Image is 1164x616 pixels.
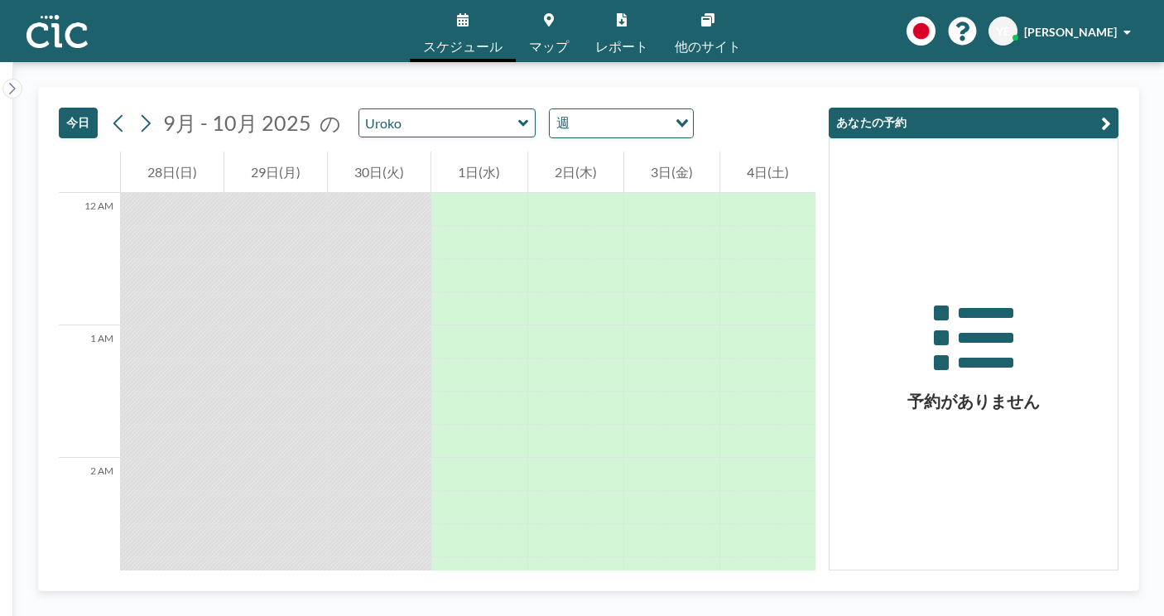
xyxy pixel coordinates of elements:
span: [PERSON_NAME] [1024,25,1117,39]
input: Search for option [575,113,666,134]
button: 今日 [59,108,98,138]
div: 2 AM [59,458,120,590]
span: スケジュール [423,40,503,53]
div: Search for option [550,109,693,137]
div: 12 AM [59,193,120,325]
div: 1 AM [59,325,120,458]
button: あなたの予約 [829,108,1118,138]
div: 1日(水) [431,152,527,193]
div: 3日(金) [624,152,719,193]
span: 週 [553,113,573,134]
div: 30日(火) [328,152,430,193]
span: レポート [595,40,648,53]
span: 9月 - 10月 2025 [163,110,311,135]
span: マップ [529,40,569,53]
div: 2日(木) [528,152,623,193]
span: の [320,110,341,136]
input: Uroko [359,109,518,137]
div: 4日(土) [720,152,815,193]
span: 他のサイト [675,40,741,53]
img: organization-logo [26,15,88,48]
div: 29日(月) [224,152,327,193]
span: YE [996,24,1010,39]
div: 28日(日) [121,152,224,193]
h3: 予約がありません [830,391,1118,411]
